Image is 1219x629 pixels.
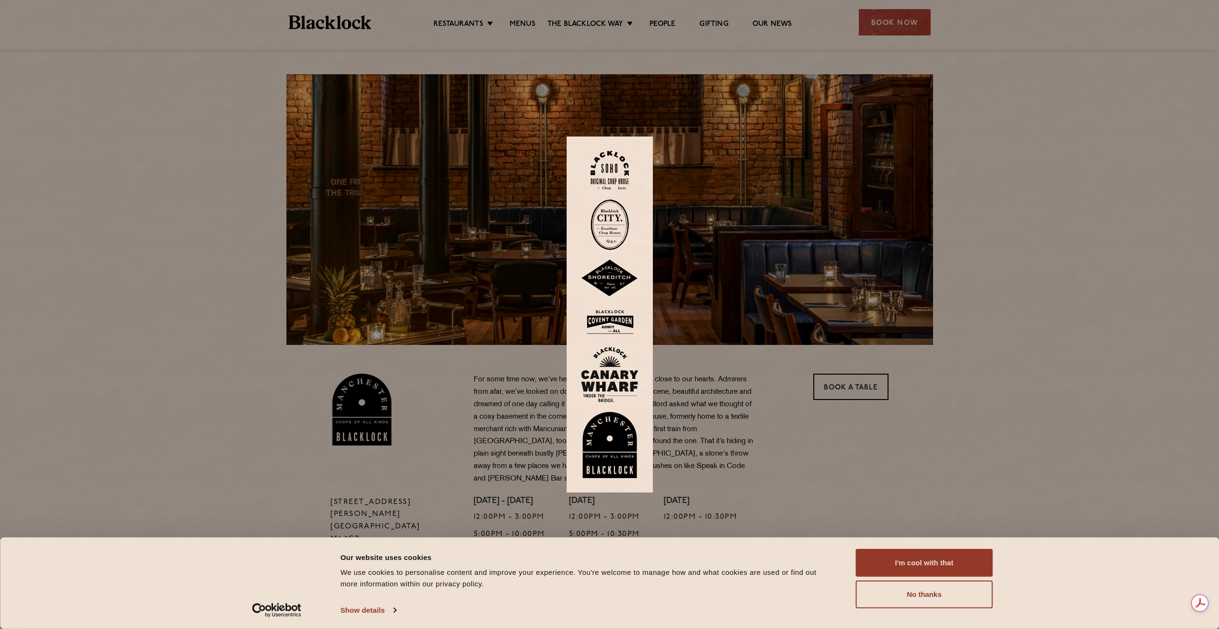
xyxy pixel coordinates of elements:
div: Our website uses cookies [341,551,834,563]
img: Soho-stamp-default.svg [591,151,629,190]
img: City-stamp-default.svg [591,199,629,250]
img: BL_CW_Logo_Website.svg [581,347,638,402]
img: BLA_1470_CoventGarden_Website_Solid.svg [581,307,638,338]
a: Show details [341,603,396,618]
div: We use cookies to personalise content and improve your experience. You're welcome to manage how a... [341,567,834,590]
button: No thanks [856,581,993,608]
button: I'm cool with that [856,549,993,577]
img: BL_Manchester_Logo-bleed.png [581,412,638,478]
a: Usercentrics Cookiebot - opens in a new window [235,603,319,618]
img: Shoreditch-stamp-v2-default.svg [581,260,638,297]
